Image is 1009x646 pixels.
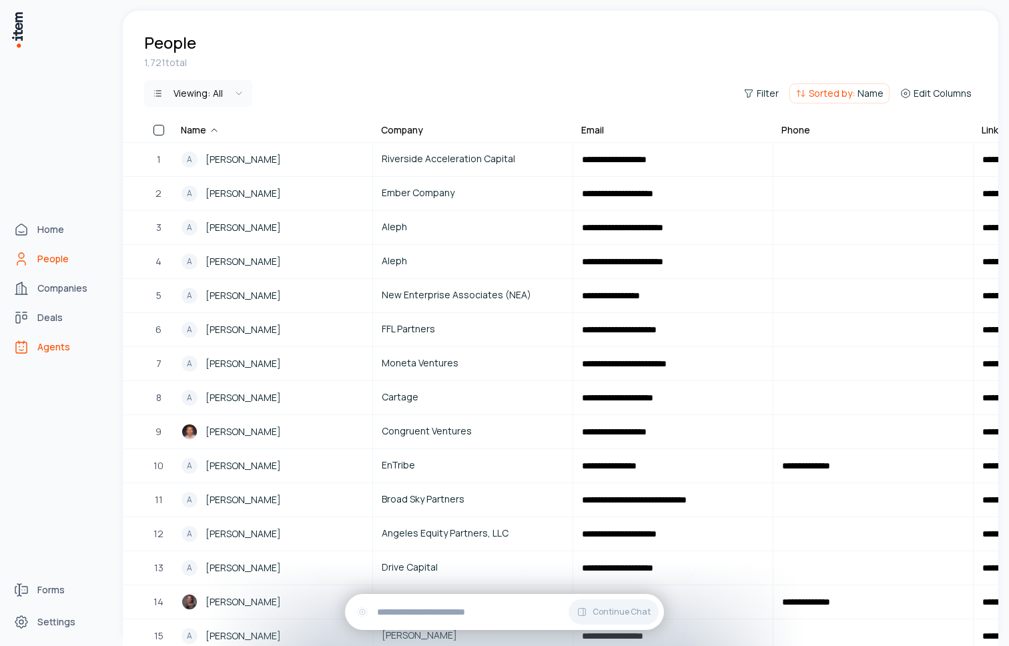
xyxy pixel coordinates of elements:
a: Deals [8,304,109,331]
a: Demand Gen Consultant LLC (DGCL) [374,586,572,618]
span: Home [37,223,64,236]
a: A[PERSON_NAME] [174,518,372,550]
span: Sorted by: [809,87,855,100]
a: Companies [8,275,109,302]
span: Cartage [382,390,564,404]
a: A[PERSON_NAME] [174,246,372,278]
div: A [182,186,198,202]
div: A [182,560,198,576]
a: Ember Company [374,178,572,210]
a: A[PERSON_NAME] [174,314,372,346]
span: [PERSON_NAME] [206,458,281,473]
span: Aleph [382,254,564,268]
a: A[PERSON_NAME] [174,212,372,244]
span: Settings [37,615,75,629]
a: Agents [8,334,109,360]
div: Company [381,123,423,137]
a: People [8,246,109,272]
span: [PERSON_NAME] [206,527,281,541]
span: Moneta Ventures [382,356,564,370]
span: 14 [153,595,163,609]
span: Companies [37,282,87,295]
div: Phone [781,123,810,137]
a: Aleph [374,246,572,278]
div: A [182,492,198,508]
img: Abe Yokell [182,424,198,440]
span: Aleph [382,220,564,234]
div: A [182,458,198,474]
span: Forms [37,583,65,597]
div: A [182,356,198,372]
span: 11 [155,493,163,507]
span: People [37,252,69,266]
span: Edit Columns [914,87,972,100]
a: New Enterprise Associates (NEA) [374,280,572,312]
a: Aleph [374,212,572,244]
div: Continue Chat [345,594,664,630]
span: Continue Chat [593,607,651,617]
a: A[PERSON_NAME] [174,178,372,210]
a: Cartage [374,382,572,414]
span: [PERSON_NAME] [206,356,281,371]
a: Forms [8,577,109,603]
div: A [182,628,198,644]
span: 9 [155,424,161,439]
button: Edit Columns [895,84,977,103]
a: A[PERSON_NAME] [174,484,372,516]
span: 6 [155,322,161,337]
a: Moneta Ventures [374,348,572,380]
span: [PERSON_NAME] [206,322,281,337]
span: Broad Sky Partners [382,492,564,507]
a: Congruent Ventures [374,416,572,448]
div: A [182,526,198,542]
div: A [182,288,198,304]
span: [PERSON_NAME] [206,288,281,303]
span: Congruent Ventures [382,424,564,438]
div: Viewing: [174,87,223,100]
img: Aditi Karandikar [182,594,198,610]
span: [PERSON_NAME] [206,186,281,201]
span: 10 [153,458,163,473]
div: A [182,220,198,236]
div: Name [181,123,220,137]
span: Filter [757,87,779,100]
a: EnTribe [374,450,572,482]
span: [PERSON_NAME] [206,390,281,405]
span: Ember Company [382,186,564,200]
a: Broad Sky Partners [374,484,572,516]
a: FFL Partners [374,314,572,346]
span: Name [858,87,884,100]
span: 5 [156,288,161,303]
a: Home [8,216,109,243]
a: Riverside Acceleration Capital [374,143,572,176]
span: FFL Partners [382,322,564,336]
a: Angeles Equity Partners, LLC [374,518,572,550]
span: [PERSON_NAME] [206,493,281,507]
a: Settings [8,609,109,635]
span: 12 [153,527,163,541]
a: Drive Capital [374,552,572,584]
span: Riverside Acceleration Capital [382,151,564,166]
div: 1,721 total [144,56,977,69]
span: 4 [155,254,161,269]
span: 8 [156,390,161,405]
span: Deals [37,311,63,324]
button: Filter [738,84,784,103]
span: 15 [154,629,163,643]
a: A[PERSON_NAME] [174,348,372,380]
span: 3 [156,220,161,235]
button: Sorted by:Name [789,83,890,103]
span: 7 [156,356,161,371]
span: New Enterprise Associates (NEA) [382,288,564,302]
span: [PERSON_NAME] [206,561,281,575]
span: EnTribe [382,458,564,472]
a: A[PERSON_NAME] [174,382,372,414]
button: Continue Chat [569,599,659,625]
a: A[PERSON_NAME] [174,280,372,312]
span: [PERSON_NAME] [382,628,564,643]
a: A[PERSON_NAME] [174,143,372,176]
img: Item Brain Logo [11,11,24,49]
span: 2 [155,186,161,201]
span: [PERSON_NAME] [206,220,281,235]
div: Email [581,123,604,137]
